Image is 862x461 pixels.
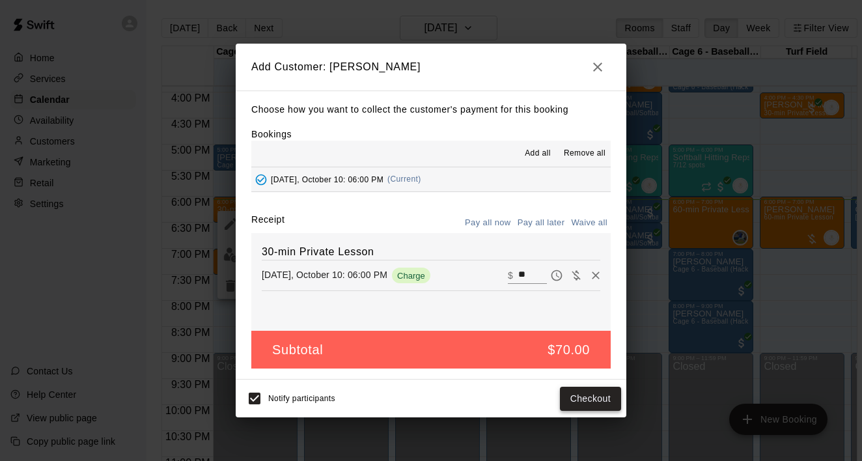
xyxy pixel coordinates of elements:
h6: 30-min Private Lesson [262,244,600,260]
button: Pay all later [514,213,568,233]
button: Waive all [568,213,611,233]
button: Added - Collect Payment [251,170,271,189]
button: Added - Collect Payment[DATE], October 10: 06:00 PM(Current) [251,167,611,191]
span: Charge [392,271,430,281]
p: $ [508,269,513,282]
span: Pay later [547,269,566,280]
label: Receipt [251,213,285,233]
h5: Subtotal [272,341,323,359]
span: [DATE], October 10: 06:00 PM [271,175,383,184]
button: Remove all [559,143,611,164]
button: Add all [517,143,559,164]
span: Add all [525,147,551,160]
span: Remove all [564,147,605,160]
p: [DATE], October 10: 06:00 PM [262,268,387,281]
button: Remove [586,266,605,285]
h5: $70.00 [548,341,590,359]
span: Waive payment [566,269,586,280]
span: (Current) [387,175,421,184]
button: Checkout [560,387,621,411]
span: Notify participants [268,395,335,404]
label: Bookings [251,129,292,139]
h2: Add Customer: [PERSON_NAME] [236,44,626,91]
p: Choose how you want to collect the customer's payment for this booking [251,102,611,118]
button: Pay all now [462,213,514,233]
